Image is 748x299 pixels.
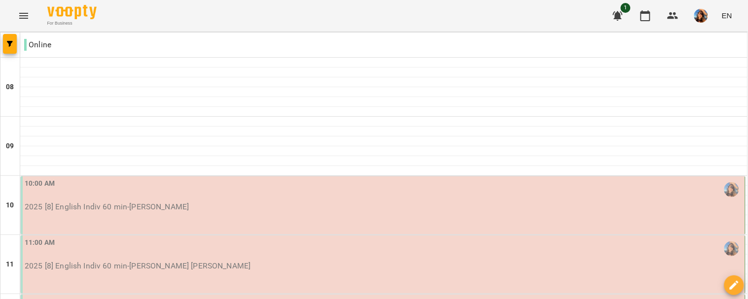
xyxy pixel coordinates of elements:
[6,141,14,152] h6: 09
[718,6,736,25] button: EN
[24,39,51,51] p: Online
[6,82,14,93] h6: 08
[25,178,55,189] label: 10:00 AM
[722,10,732,21] span: EN
[12,4,36,28] button: Menu
[724,182,739,197] img: Вербова Єлизавета Сергіївна (а)
[724,241,739,256] img: Вербова Єлизавета Сергіївна (а)
[621,3,631,13] span: 1
[47,5,97,19] img: Voopty Logo
[694,9,708,23] img: a3cfe7ef423bcf5e9dc77126c78d7dbf.jpg
[25,260,743,272] p: 2025 [8] English Indiv 60 min - [PERSON_NAME] [PERSON_NAME]
[6,200,14,211] h6: 10
[25,237,55,248] label: 11:00 AM
[47,20,97,27] span: For Business
[25,201,743,213] p: 2025 [8] English Indiv 60 min - [PERSON_NAME]
[6,259,14,270] h6: 11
